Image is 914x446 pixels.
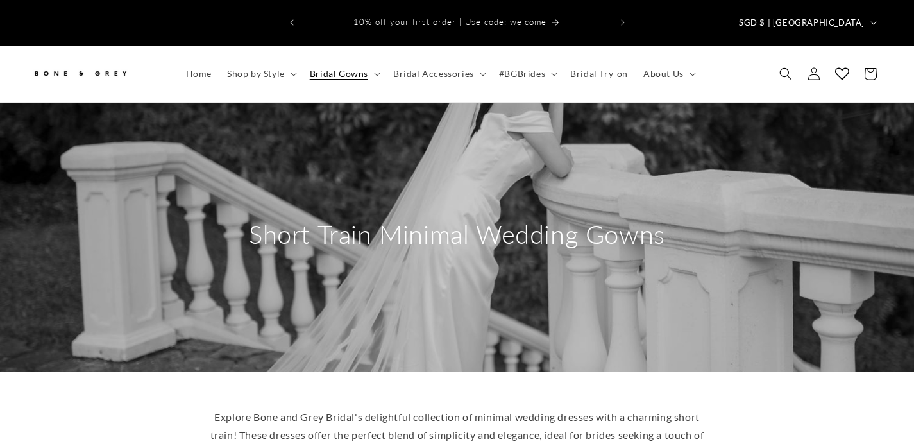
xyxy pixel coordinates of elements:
summary: Bridal Gowns [302,60,385,87]
span: Shop by Style [227,68,285,80]
span: Bridal Try-on [570,68,628,80]
h2: Short Train Minimal Wedding Gowns [249,218,665,251]
span: #BGBrides [499,68,545,80]
button: Previous announcement [278,10,306,35]
summary: Shop by Style [219,60,302,87]
img: Bone and Grey Bridal [32,63,128,84]
summary: Bridal Accessories [385,60,491,87]
span: Bridal Gowns [310,68,368,80]
summary: About Us [636,60,701,87]
a: Home [178,60,219,87]
span: Home [186,68,212,80]
a: Bone and Grey Bridal [28,58,165,89]
span: 10% off your first order | Use code: welcome [353,17,546,27]
span: Bridal Accessories [393,68,474,80]
summary: Search [772,60,800,88]
summary: #BGBrides [491,60,563,87]
button: Next announcement [609,10,637,35]
span: About Us [643,68,684,80]
a: Bridal Try-on [563,60,636,87]
span: SGD $ | [GEOGRAPHIC_DATA] [739,17,865,30]
button: SGD $ | [GEOGRAPHIC_DATA] [731,10,882,35]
